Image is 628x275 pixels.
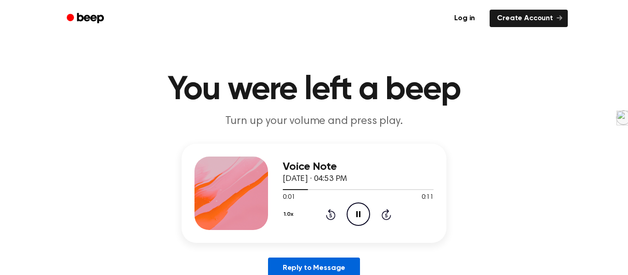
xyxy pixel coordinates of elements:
h3: Voice Note [283,161,434,173]
button: 1.0x [283,207,297,222]
a: Beep [60,10,112,28]
h1: You were left a beep [79,73,549,107]
span: [DATE] · 04:53 PM [283,175,347,183]
a: Log in [445,8,484,29]
span: 0:01 [283,193,295,202]
span: 0:11 [422,193,434,202]
a: Create Account [490,10,568,27]
p: Turn up your volume and press play. [137,114,491,129]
